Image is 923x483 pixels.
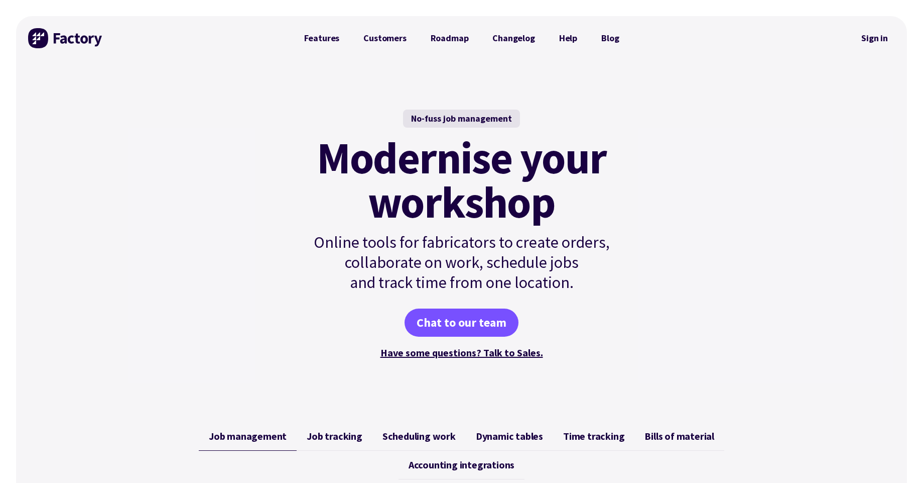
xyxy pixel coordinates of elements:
nav: Secondary Navigation [854,27,895,50]
nav: Primary Navigation [292,28,631,48]
a: Features [292,28,352,48]
div: No-fuss job management [403,110,520,128]
img: Factory [28,28,103,48]
span: Accounting integrations [409,459,514,471]
a: Chat to our team [405,309,518,337]
span: Time tracking [563,430,624,442]
p: Online tools for fabricators to create orders, collaborate on work, schedule jobs and track time ... [292,232,631,293]
a: Have some questions? Talk to Sales. [380,346,543,359]
a: Help [547,28,589,48]
span: Bills of material [644,430,714,442]
a: Sign in [854,27,895,50]
a: Customers [351,28,418,48]
span: Job management [209,430,287,442]
span: Scheduling work [382,430,456,442]
mark: Modernise your workshop [317,136,606,224]
a: Roadmap [419,28,481,48]
a: Changelog [480,28,547,48]
a: Blog [589,28,631,48]
span: Dynamic tables [476,430,543,442]
span: Job tracking [307,430,362,442]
